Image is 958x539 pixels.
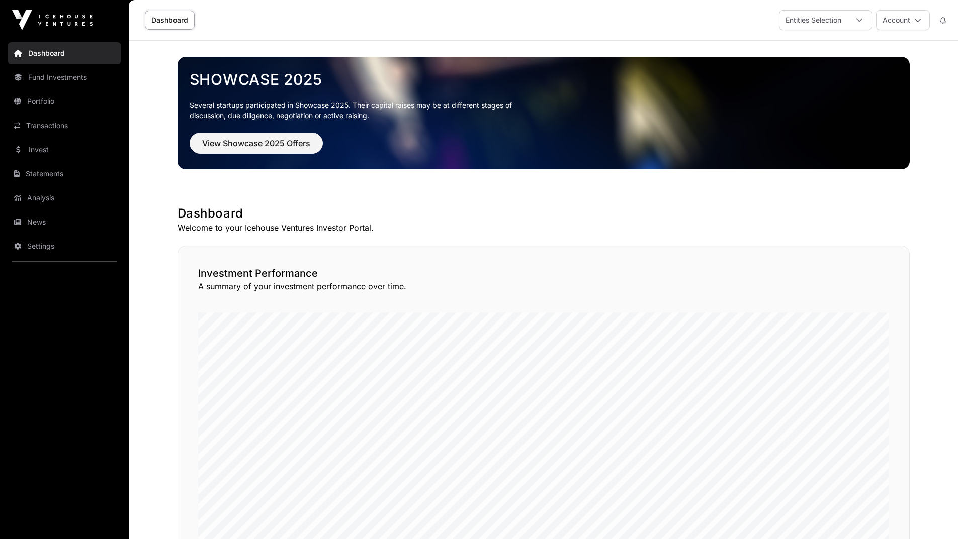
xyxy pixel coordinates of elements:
[8,187,121,209] a: Analysis
[178,222,910,234] p: Welcome to your Icehouse Ventures Investor Portal.
[8,139,121,161] a: Invest
[12,10,93,30] img: Icehouse Ventures Logo
[8,115,121,137] a: Transactions
[145,11,195,30] a: Dashboard
[178,205,910,222] h1: Dashboard
[198,280,889,292] p: A summary of your investment performance over time.
[190,133,323,154] button: View Showcase 2025 Offers
[8,211,121,233] a: News
[8,66,121,88] a: Fund Investments
[876,10,930,30] button: Account
[8,42,121,64] a: Dashboard
[178,57,910,169] img: Showcase 2025
[8,163,121,185] a: Statements
[8,235,121,257] a: Settings
[190,143,323,153] a: View Showcase 2025 Offers
[8,90,121,113] a: Portfolio
[198,266,889,280] h2: Investment Performance
[908,491,958,539] iframe: Chat Widget
[190,70,898,88] a: Showcase 2025
[190,100,528,121] p: Several startups participated in Showcase 2025. Their capital raises may be at different stages o...
[779,11,847,30] div: Entities Selection
[202,137,310,149] span: View Showcase 2025 Offers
